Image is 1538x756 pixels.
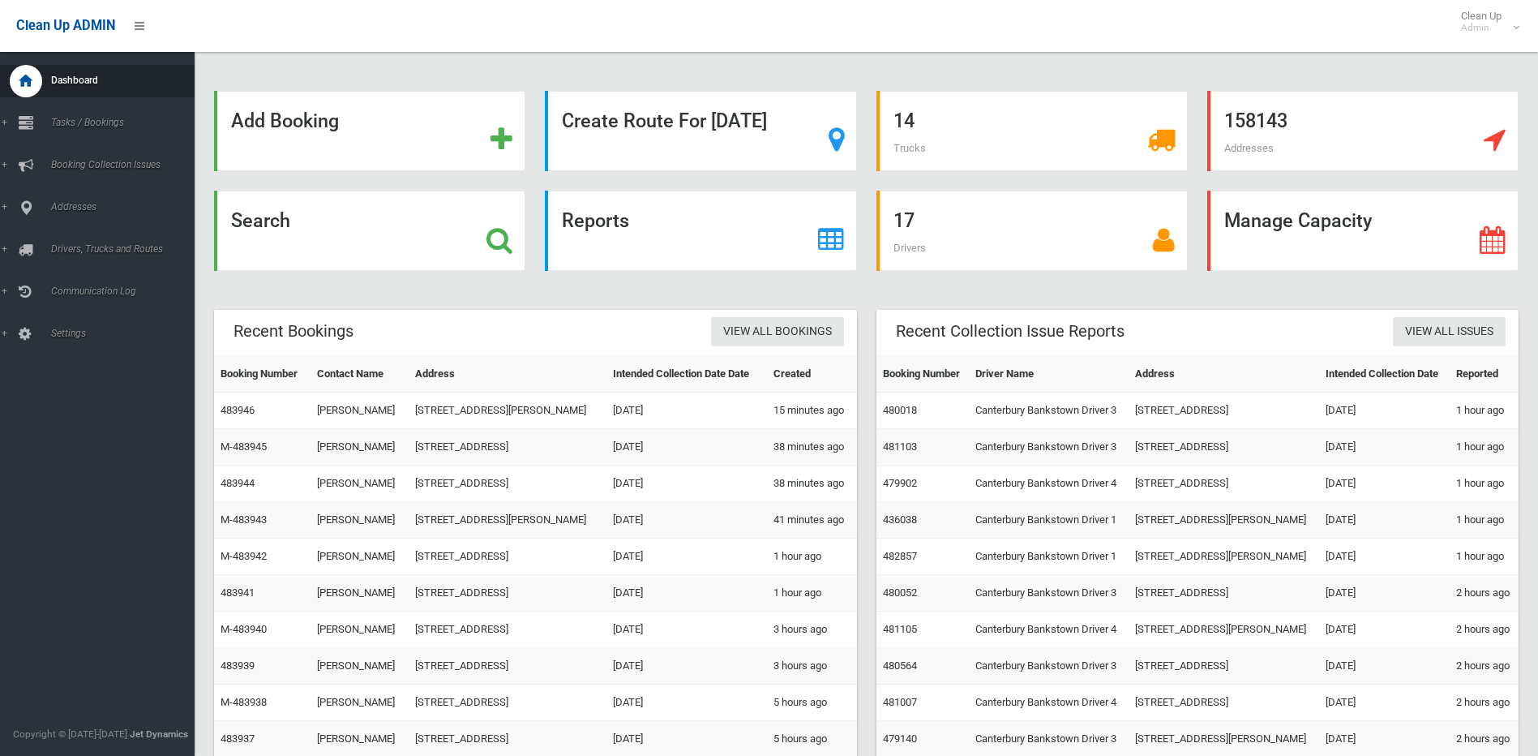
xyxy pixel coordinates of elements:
[311,393,408,429] td: [PERSON_NAME]
[545,91,856,171] a: Create Route For [DATE]
[883,477,917,489] a: 479902
[1450,502,1519,539] td: 1 hour ago
[1207,191,1519,271] a: Manage Capacity
[1450,466,1519,502] td: 1 hour ago
[1393,317,1506,347] a: View All Issues
[214,191,525,271] a: Search
[409,502,606,539] td: [STREET_ADDRESS][PERSON_NAME]
[311,356,408,393] th: Contact Name
[409,575,606,612] td: [STREET_ADDRESS]
[883,623,917,635] a: 481105
[46,286,207,297] span: Communication Log
[767,648,857,685] td: 3 hours ago
[1129,685,1319,721] td: [STREET_ADDRESS]
[883,440,917,453] a: 481103
[711,317,844,347] a: View All Bookings
[1224,110,1287,132] strong: 158143
[969,612,1129,648] td: Canterbury Bankstown Driver 4
[606,393,767,429] td: [DATE]
[214,91,525,171] a: Add Booking
[311,502,408,539] td: [PERSON_NAME]
[46,75,207,86] span: Dashboard
[1129,466,1319,502] td: [STREET_ADDRESS]
[969,539,1129,575] td: Canterbury Bankstown Driver 1
[214,356,311,393] th: Booking Number
[221,623,267,635] a: M-483940
[1319,393,1450,429] td: [DATE]
[876,191,1188,271] a: 17 Drivers
[767,502,857,539] td: 41 minutes ago
[311,612,408,648] td: [PERSON_NAME]
[1129,429,1319,466] td: [STREET_ADDRESS]
[893,242,926,254] span: Drivers
[876,91,1188,171] a: 14 Trucks
[221,440,267,453] a: M-483945
[1207,91,1519,171] a: 158143 Addresses
[1319,356,1450,393] th: Intended Collection Date
[1129,356,1319,393] th: Address
[606,502,767,539] td: [DATE]
[767,466,857,502] td: 38 minutes ago
[1450,393,1519,429] td: 1 hour ago
[606,575,767,612] td: [DATE]
[883,732,917,745] a: 479140
[46,201,207,213] span: Addresses
[311,648,408,685] td: [PERSON_NAME]
[767,612,857,648] td: 3 hours ago
[1461,22,1502,34] small: Admin
[311,575,408,612] td: [PERSON_NAME]
[562,209,629,232] strong: Reports
[893,209,915,232] strong: 17
[767,429,857,466] td: 38 minutes ago
[1450,648,1519,685] td: 2 hours ago
[221,586,255,599] a: 483941
[1450,575,1519,612] td: 2 hours ago
[221,696,267,708] a: M-483938
[409,466,606,502] td: [STREET_ADDRESS]
[876,356,970,393] th: Booking Number
[221,550,267,562] a: M-483942
[1450,612,1519,648] td: 2 hours ago
[1319,685,1450,721] td: [DATE]
[969,648,1129,685] td: Canterbury Bankstown Driver 3
[231,209,290,232] strong: Search
[1224,142,1274,154] span: Addresses
[311,685,408,721] td: [PERSON_NAME]
[883,659,917,672] a: 480564
[409,429,606,466] td: [STREET_ADDRESS]
[606,466,767,502] td: [DATE]
[969,429,1129,466] td: Canterbury Bankstown Driver 3
[409,393,606,429] td: [STREET_ADDRESS][PERSON_NAME]
[46,243,207,255] span: Drivers, Trucks and Routes
[767,575,857,612] td: 1 hour ago
[969,502,1129,539] td: Canterbury Bankstown Driver 1
[1224,209,1372,232] strong: Manage Capacity
[767,356,857,393] th: Created
[606,648,767,685] td: [DATE]
[231,110,339,132] strong: Add Booking
[409,648,606,685] td: [STREET_ADDRESS]
[893,142,926,154] span: Trucks
[606,356,767,393] th: Intended Collection Date Date
[606,685,767,721] td: [DATE]
[606,612,767,648] td: [DATE]
[1319,648,1450,685] td: [DATE]
[130,728,188,740] strong: Jet Dynamics
[221,732,255,745] a: 483937
[1450,539,1519,575] td: 1 hour ago
[1319,612,1450,648] td: [DATE]
[606,539,767,575] td: [DATE]
[1129,502,1319,539] td: [STREET_ADDRESS][PERSON_NAME]
[1129,393,1319,429] td: [STREET_ADDRESS]
[1319,575,1450,612] td: [DATE]
[893,110,915,132] strong: 14
[883,513,917,526] a: 436038
[969,575,1129,612] td: Canterbury Bankstown Driver 3
[16,18,115,33] span: Clean Up ADMIN
[214,316,373,347] header: Recent Bookings
[1450,685,1519,721] td: 2 hours ago
[1129,648,1319,685] td: [STREET_ADDRESS]
[876,316,1144,347] header: Recent Collection Issue Reports
[311,539,408,575] td: [PERSON_NAME]
[409,612,606,648] td: [STREET_ADDRESS]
